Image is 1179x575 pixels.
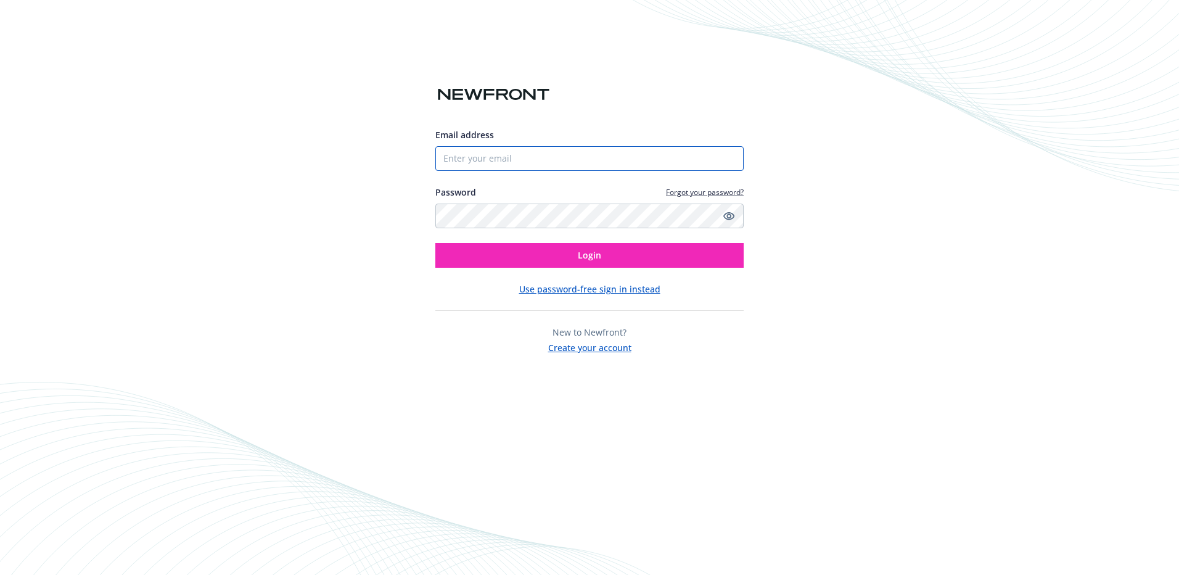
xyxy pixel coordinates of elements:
button: Create your account [548,339,631,354]
span: Email address [435,129,494,141]
span: Login [578,249,601,261]
a: Show password [721,209,736,223]
label: Password [435,186,476,199]
img: Newfront logo [435,84,552,105]
input: Enter your password [435,204,744,228]
button: Login [435,243,744,268]
button: Use password-free sign in instead [519,283,660,296]
input: Enter your email [435,146,744,171]
span: New to Newfront? [553,326,626,338]
a: Forgot your password? [666,187,744,197]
